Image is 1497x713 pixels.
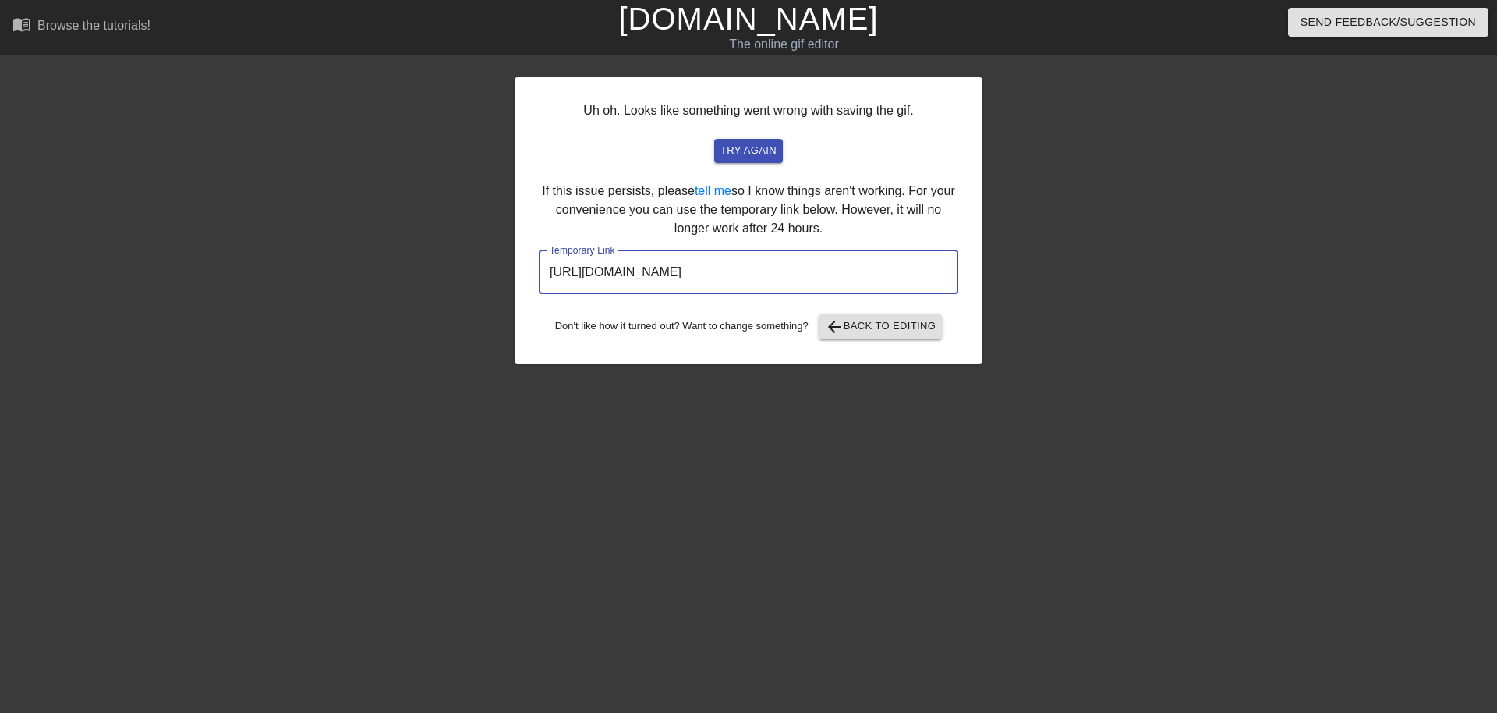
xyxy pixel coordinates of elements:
[515,77,982,364] div: Uh oh. Looks like something went wrong with saving the gif. If this issue persists, please so I k...
[618,2,878,36] a: [DOMAIN_NAME]
[695,184,731,197] a: tell me
[539,314,958,339] div: Don't like how it turned out? Want to change something?
[720,142,777,160] span: try again
[12,15,150,39] a: Browse the tutorials!
[819,314,943,339] button: Back to Editing
[12,15,31,34] span: menu_book
[539,250,958,294] input: bare
[825,317,844,336] span: arrow_back
[825,317,936,336] span: Back to Editing
[1301,12,1476,32] span: Send Feedback/Suggestion
[714,139,783,163] button: try again
[1288,8,1488,37] button: Send Feedback/Suggestion
[507,35,1061,54] div: The online gif editor
[37,19,150,32] div: Browse the tutorials!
